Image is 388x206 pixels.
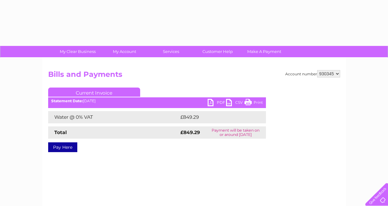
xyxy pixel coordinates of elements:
strong: £849.29 [180,129,200,135]
td: Water @ 0% VAT [48,111,179,123]
a: Current Invoice [48,88,140,97]
div: [DATE] [48,99,266,103]
strong: Total [54,129,67,135]
b: Statement Date: [51,99,83,103]
a: Print [244,99,263,108]
h2: Bills and Payments [48,70,340,82]
td: £849.29 [179,111,255,123]
div: Account number [285,70,340,77]
a: Pay Here [48,142,77,152]
a: PDF [208,99,226,108]
a: My Account [99,46,150,57]
a: My Clear Business [52,46,103,57]
a: CSV [226,99,244,108]
td: Payment will be taken on or around [DATE] [206,126,266,139]
a: Make A Payment [239,46,290,57]
a: Services [146,46,196,57]
a: Customer Help [192,46,243,57]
